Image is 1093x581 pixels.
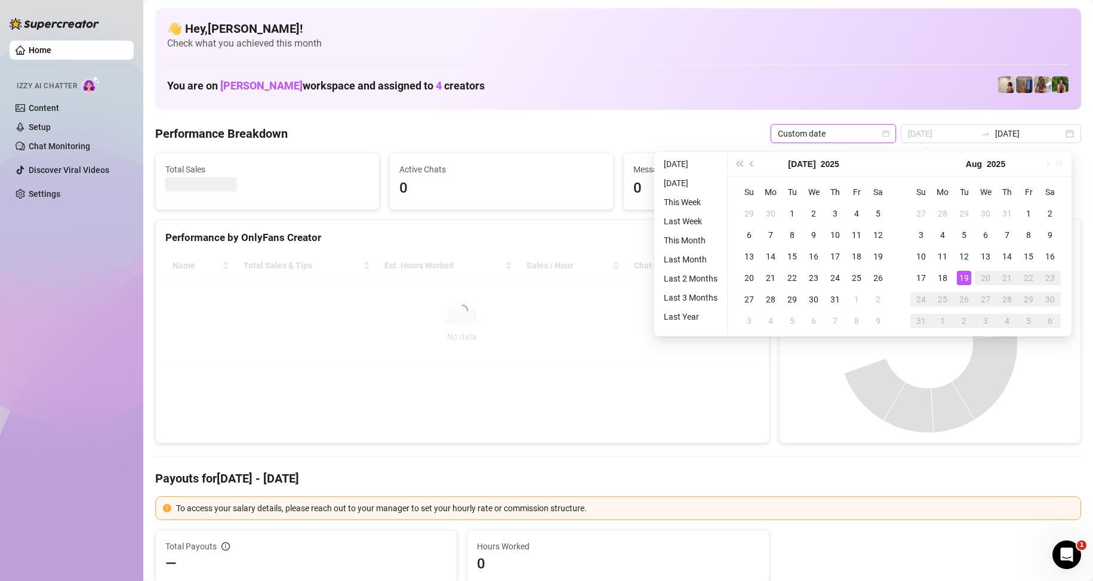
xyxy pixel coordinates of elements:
td: 2025-08-31 [910,310,932,332]
td: 2025-07-10 [824,224,846,246]
div: 14 [1000,249,1014,264]
div: 22 [1021,271,1036,285]
div: 25 [935,292,950,307]
div: 4 [849,206,864,221]
div: 19 [871,249,885,264]
div: 10 [828,228,842,242]
div: 26 [871,271,885,285]
td: 2025-08-13 [975,246,996,267]
td: 2025-07-06 [738,224,760,246]
td: 2025-08-07 [996,224,1018,246]
td: 2025-07-09 [803,224,824,246]
a: Home [29,45,51,55]
img: Wayne [1016,76,1033,93]
span: Izzy AI Chatter [17,81,77,92]
td: 2025-08-28 [996,289,1018,310]
td: 2025-08-14 [996,246,1018,267]
div: 27 [978,292,993,307]
div: 4 [1000,314,1014,328]
div: 8 [849,314,864,328]
div: 6 [1043,314,1057,328]
li: This Week [659,195,722,209]
td: 2025-08-27 [975,289,996,310]
span: info-circle [221,542,230,551]
td: 2025-08-25 [932,289,953,310]
th: Su [738,181,760,203]
h4: 👋 Hey, [PERSON_NAME] ! [167,20,1069,37]
td: 2025-08-09 [1039,224,1061,246]
div: 29 [957,206,971,221]
td: 2025-07-05 [867,203,889,224]
span: Hours Worked [477,540,759,553]
td: 2025-07-29 [781,289,803,310]
div: To access your salary details, please reach out to your manager to set your hourly rate or commis... [176,502,1073,515]
td: 2025-08-09 [867,310,889,332]
div: 29 [1021,292,1036,307]
div: 11 [849,228,864,242]
img: logo-BBDzfeDw.svg [10,18,99,30]
span: Custom date [778,125,889,143]
td: 2025-07-28 [932,203,953,224]
li: Last Year [659,310,722,324]
td: 2025-09-01 [932,310,953,332]
div: 14 [763,249,778,264]
img: Nathaniel [1034,76,1051,93]
button: Previous month (PageUp) [746,152,759,176]
td: 2025-07-22 [781,267,803,289]
iframe: Intercom live chat [1052,540,1081,569]
td: 2025-07-30 [975,203,996,224]
a: Setup [29,122,51,132]
td: 2025-08-21 [996,267,1018,289]
div: 30 [763,206,778,221]
td: 2025-08-03 [738,310,760,332]
td: 2025-07-18 [846,246,867,267]
div: 17 [914,271,928,285]
td: 2025-07-02 [803,203,824,224]
div: 12 [871,228,885,242]
td: 2025-08-04 [932,224,953,246]
a: Discover Viral Videos [29,165,109,175]
div: 30 [806,292,821,307]
td: 2025-07-31 [996,203,1018,224]
button: Choose a month [788,152,815,176]
th: Fr [1018,181,1039,203]
div: Performance by OnlyFans Creator [165,230,759,246]
th: Sa [867,181,889,203]
div: 27 [914,206,928,221]
div: 9 [1043,228,1057,242]
td: 2025-07-25 [846,267,867,289]
span: Total Payouts [165,540,217,553]
div: 4 [763,314,778,328]
div: 6 [742,228,756,242]
span: 0 [633,177,838,200]
th: Th [996,181,1018,203]
td: 2025-07-21 [760,267,781,289]
div: 7 [1000,228,1014,242]
img: AI Chatter [82,76,100,93]
div: 29 [785,292,799,307]
td: 2025-09-05 [1018,310,1039,332]
td: 2025-08-19 [953,267,975,289]
div: 24 [914,292,928,307]
div: 16 [806,249,821,264]
td: 2025-08-04 [760,310,781,332]
td: 2025-08-02 [1039,203,1061,224]
td: 2025-08-15 [1018,246,1039,267]
span: calendar [882,130,889,137]
td: 2025-08-12 [953,246,975,267]
td: 2025-09-03 [975,310,996,332]
div: 31 [914,314,928,328]
div: 10 [914,249,928,264]
td: 2025-08-08 [1018,224,1039,246]
th: Sa [1039,181,1061,203]
span: — [165,554,177,573]
td: 2025-07-03 [824,203,846,224]
div: 3 [978,314,993,328]
div: 21 [763,271,778,285]
th: Mo [760,181,781,203]
td: 2025-07-17 [824,246,846,267]
th: We [803,181,824,203]
td: 2025-08-01 [1018,203,1039,224]
div: 21 [1000,271,1014,285]
div: 8 [785,228,799,242]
